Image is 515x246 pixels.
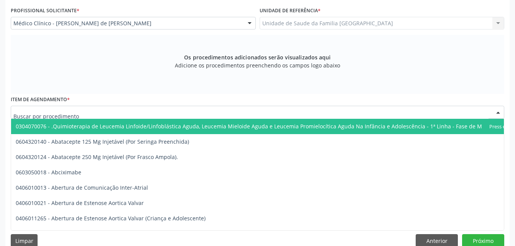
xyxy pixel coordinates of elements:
[260,5,321,17] label: Unidade de referência
[11,94,70,106] label: Item de agendamento
[16,184,148,191] span: 0406010013 - Abertura de Comunicação Inter-Atrial
[16,215,206,222] span: 0406011265 - Abertura de Estenose Aortica Valvar (Criança e Adolescente)
[175,61,340,69] span: Adicione os procedimentos preenchendo os campos logo abaixo
[16,138,189,145] span: 0604320140 - Abatacepte 125 Mg Injetável (Por Seringa Preenchida)
[184,53,331,61] span: Os procedimentos adicionados serão visualizados aqui
[11,5,79,17] label: Profissional Solicitante
[16,153,178,161] span: 0604320124 - Abatacepte 250 Mg Injetável (Por Frasco Ampola).
[13,20,240,27] span: Médico Clínico - [PERSON_NAME] de [PERSON_NAME]
[16,230,151,237] span: 0406010030 - Abertura de Estenose Pulmonar Valvar
[13,108,489,124] input: Buscar por procedimento
[16,123,509,130] span: 0304070076 - .Quimioterapia de Leucemia Linfoide/Linfoblástica Aguda, Leucemia Mieloide Aguda e L...
[16,199,144,207] span: 0406010021 - Abertura de Estenose Aortica Valvar
[16,169,81,176] span: 0603050018 - Abciximabe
